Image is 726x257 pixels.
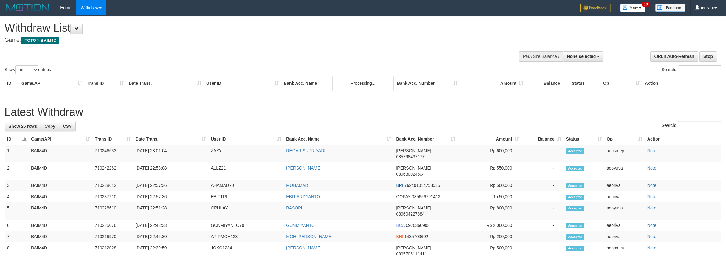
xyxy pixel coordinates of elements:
td: BAIM4D [29,202,92,220]
td: Rp 50,000 [458,191,521,202]
th: Balance [526,78,569,89]
a: Stop [699,51,717,62]
td: 710216970 [92,231,133,242]
a: Note [647,148,656,153]
span: [PERSON_NAME] [396,148,431,153]
th: Trans ID [84,78,126,89]
a: [PERSON_NAME] [286,166,321,170]
th: Bank Acc. Name: activate to sort column ascending [284,134,394,145]
td: - [521,191,564,202]
td: 2 [5,162,29,180]
span: None selected [567,54,596,59]
span: Accepted [566,206,584,211]
th: Op: activate to sort column ascending [604,134,645,145]
a: [PERSON_NAME] [286,245,321,250]
span: GOPAY [396,194,410,199]
h1: Latest Withdraw [5,106,721,118]
th: Bank Acc. Number [394,78,460,89]
span: BNI [396,234,403,239]
td: [DATE] 22:58:08 [133,162,208,180]
td: GUNMIYANTO79 [208,220,284,231]
input: Search: [678,65,721,74]
td: - [521,180,564,191]
td: 710238642 [92,180,133,191]
td: OPHLAY [208,202,284,220]
span: Accepted [566,183,584,188]
td: Rp 800,000 [458,202,521,220]
span: Copy 1435700692 to clipboard [404,234,428,239]
span: Copy 0970366903 to clipboard [406,223,429,228]
td: 5 [5,202,29,220]
span: Accepted [566,195,584,200]
div: PGA Site Balance / [519,51,563,62]
label: Search: [662,65,721,74]
td: [DATE] 22:51:28 [133,202,208,220]
span: CSV [63,124,72,129]
span: Accepted [566,246,584,251]
span: BCA [396,223,404,228]
td: AHAMAD70 [208,180,284,191]
td: aeoriva [604,220,645,231]
td: BAIM4D [29,191,92,202]
th: Amount: activate to sort column ascending [458,134,521,145]
td: Rp 500,000 [458,180,521,191]
a: BASOPI [286,205,302,210]
span: [PERSON_NAME] [396,205,431,210]
td: APIPMOH123 [208,231,284,242]
a: Note [647,245,656,250]
td: [DATE] 22:48:33 [133,220,208,231]
input: Search: [678,121,721,130]
td: aeoriva [604,180,645,191]
td: 3 [5,180,29,191]
label: Show entries [5,65,51,74]
td: 710242262 [92,162,133,180]
a: Note [647,194,656,199]
span: Accepted [566,234,584,240]
th: ID [5,78,19,89]
div: Processing... [332,76,394,91]
td: ZAZY [208,145,284,162]
span: Show 25 rows [9,124,37,129]
td: - [521,231,564,242]
span: Accepted [566,223,584,228]
span: 10 [642,2,650,7]
td: 710225076 [92,220,133,231]
th: Balance: activate to sort column ascending [521,134,564,145]
th: Trans ID: activate to sort column ascending [92,134,133,145]
a: GUNMIYANTO [286,223,315,228]
td: [DATE] 22:45:30 [133,231,208,242]
th: User ID [204,78,281,89]
th: Date Trans.: activate to sort column ascending [133,134,208,145]
span: BRI [396,183,403,188]
button: None selected [563,51,604,62]
td: - [521,202,564,220]
span: [PERSON_NAME] [396,166,431,170]
label: Search: [662,121,721,130]
td: [DATE] 22:57:36 [133,180,208,191]
td: aeoyuva [604,162,645,180]
span: Copy 0895706111411 to clipboard [396,252,427,256]
img: panduan.png [655,4,685,12]
td: Rp 550,000 [458,162,521,180]
img: Button%20Memo.svg [620,4,646,12]
th: User ID: activate to sort column ascending [208,134,284,145]
th: Bank Acc. Name [281,78,394,89]
td: 710228610 [92,202,133,220]
a: Note [647,183,656,188]
a: Note [647,223,656,228]
select: Showentries [15,65,38,74]
span: [PERSON_NAME] [396,245,431,250]
th: ID: activate to sort column descending [5,134,29,145]
td: aeosmey [604,145,645,162]
td: aeoriva [604,191,645,202]
span: Copy 085656791412 to clipboard [412,194,440,199]
th: Op [601,78,642,89]
a: Copy [41,121,59,131]
span: ITOTO > BAIM4D [21,37,59,44]
a: Note [647,166,656,170]
td: Rp 2,000,000 [458,220,521,231]
a: Note [647,234,656,239]
td: - [521,220,564,231]
th: Action [642,78,721,89]
td: aeoriva [604,231,645,242]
